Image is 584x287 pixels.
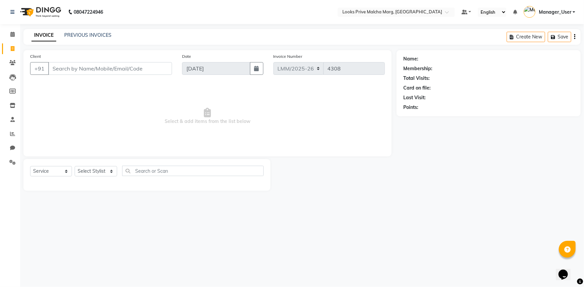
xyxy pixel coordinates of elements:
iframe: chat widget [556,260,577,280]
img: Manager_User [524,6,535,18]
label: Invoice Number [273,53,303,59]
div: Total Visits: [403,75,430,82]
label: Date [182,53,191,59]
label: Client [30,53,41,59]
span: Select & add items from the list below [30,83,385,150]
button: +91 [30,62,49,75]
span: Manager_User [539,9,571,16]
a: PREVIOUS INVOICES [64,32,111,38]
div: Last Visit: [403,94,426,101]
b: 08047224946 [74,3,103,21]
div: Points: [403,104,418,111]
button: Save [548,32,571,42]
div: Card on file: [403,85,431,92]
input: Search by Name/Mobile/Email/Code [48,62,172,75]
img: logo [17,3,63,21]
div: Membership: [403,65,432,72]
input: Search or Scan [122,166,264,176]
button: Create New [507,32,545,42]
div: Name: [403,55,418,62]
a: INVOICE [31,29,56,41]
